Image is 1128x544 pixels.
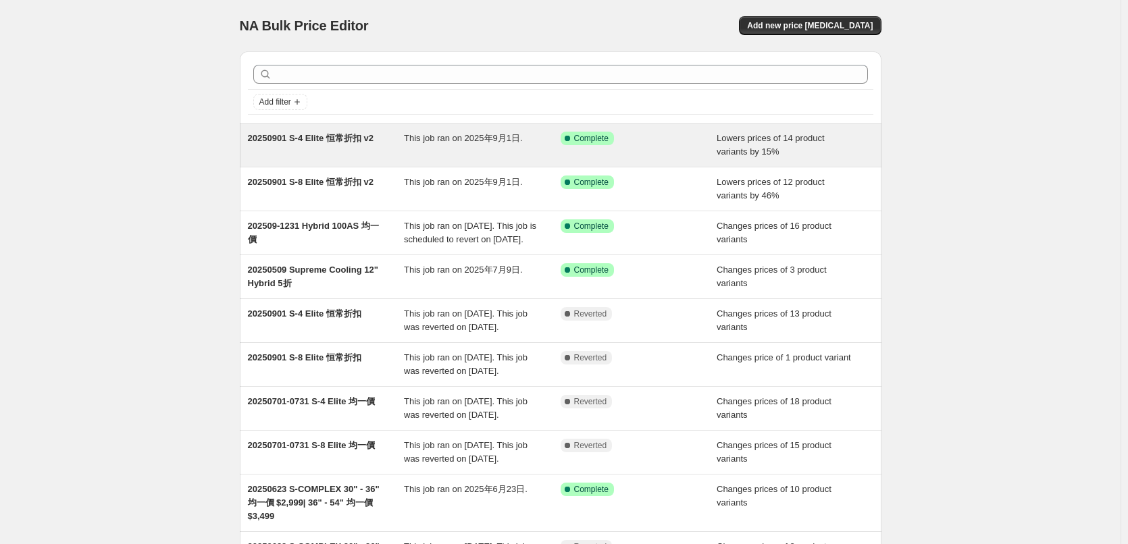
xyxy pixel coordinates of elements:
span: This job ran on 2025年6月23日. [404,484,528,494]
span: Complete [574,177,609,188]
button: Add new price [MEDICAL_DATA] [739,16,881,35]
span: 20250701-0731 S-8 Elite 均一價 [248,440,376,450]
span: This job ran on [DATE]. This job was reverted on [DATE]. [404,396,528,420]
span: 20250509 Supreme Cooling 12" Hybrid 5折 [248,265,378,288]
span: Reverted [574,440,607,451]
span: Complete [574,221,609,232]
button: Add filter [253,94,307,110]
span: This job ran on 2025年7月9日. [404,265,523,275]
span: Changes prices of 13 product variants [717,308,831,332]
span: 20250901 S-4 Elite 恒常折扣 v2 [248,133,374,143]
span: Reverted [574,308,607,319]
span: This job ran on [DATE]. This job was reverted on [DATE]. [404,440,528,464]
span: This job ran on [DATE]. This job was reverted on [DATE]. [404,308,528,332]
span: Changes prices of 15 product variants [717,440,831,464]
span: Reverted [574,396,607,407]
span: This job ran on [DATE]. This job is scheduled to revert on [DATE]. [404,221,536,244]
span: Changes prices of 3 product variants [717,265,827,288]
span: This job ran on 2025年9月1日. [404,177,523,187]
span: Complete [574,265,609,275]
span: 20250701-0731 S-4 Elite 均一價 [248,396,376,406]
span: Add new price [MEDICAL_DATA] [747,20,873,31]
span: 20250901 S-8 Elite 恒常折扣 [248,352,361,362]
span: Complete [574,484,609,495]
span: Lowers prices of 12 product variants by 46% [717,177,825,200]
span: Changes prices of 10 product variants [717,484,831,508]
span: Add filter [259,97,291,107]
span: Reverted [574,352,607,363]
span: 20250901 S-4 Elite 恒常折扣 [248,308,361,319]
span: 20250901 S-8 Elite 恒常折扣 v2 [248,177,374,187]
span: Lowers prices of 14 product variants by 15% [717,133,825,157]
span: Changes prices of 18 product variants [717,396,831,420]
span: This job ran on [DATE]. This job was reverted on [DATE]. [404,352,528,376]
span: 202509-1231 Hybrid 100AS 均一價 [248,221,379,244]
span: 20250623 S-COMPLEX 30" - 36" 均一價 $2,999| 36" - 54" 均一價 $3,499 [248,484,380,521]
span: NA Bulk Price Editor [240,18,369,33]
span: Changes price of 1 product variant [717,352,851,362]
span: Complete [574,133,609,144]
span: Changes prices of 16 product variants [717,221,831,244]
span: This job ran on 2025年9月1日. [404,133,523,143]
